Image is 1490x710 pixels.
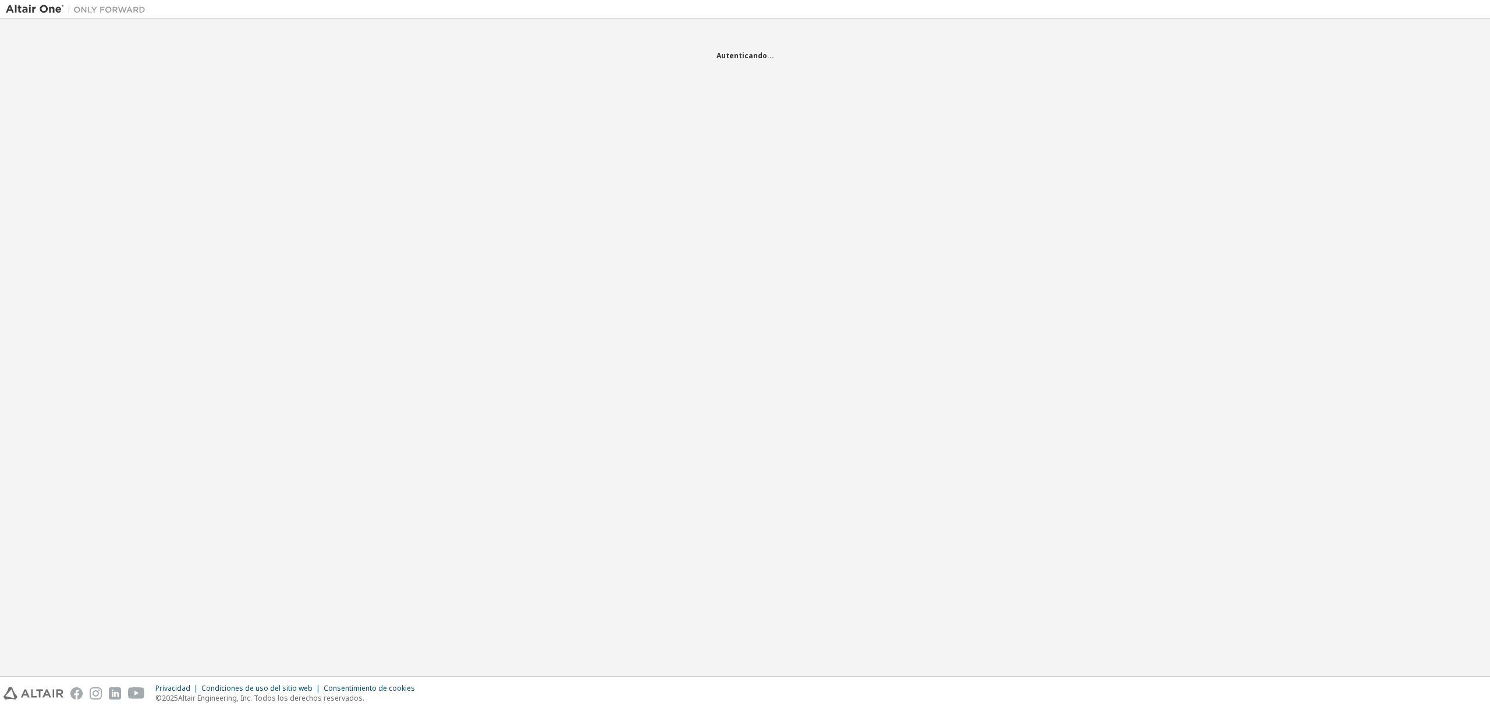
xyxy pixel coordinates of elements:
[128,687,145,700] img: youtube.svg
[155,693,162,703] font: ©
[90,687,102,700] img: instagram.svg
[716,51,774,61] font: Autenticando...
[201,683,313,693] font: Condiciones de uso del sitio web
[178,693,364,703] font: Altair Engineering, Inc. Todos los derechos reservados.
[324,683,415,693] font: Consentimiento de cookies
[70,687,83,700] img: facebook.svg
[3,687,63,700] img: altair_logo.svg
[155,683,190,693] font: Privacidad
[109,687,121,700] img: linkedin.svg
[162,693,178,703] font: 2025
[6,3,151,15] img: Altair Uno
